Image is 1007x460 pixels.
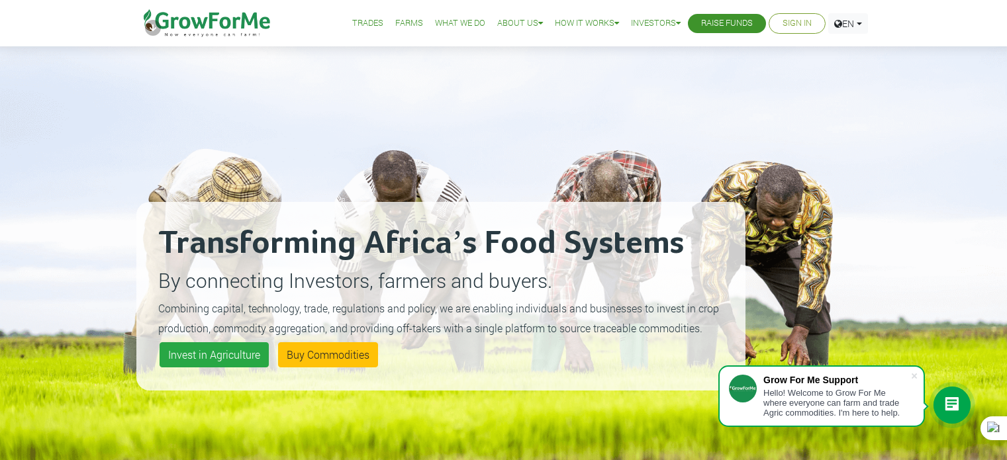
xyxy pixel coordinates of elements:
p: By connecting Investors, farmers and buyers. [158,265,724,295]
a: What We Do [435,17,485,30]
a: EN [828,13,868,34]
a: Sign In [783,17,812,30]
small: Combining capital, technology, trade, regulations and policy, we are enabling individuals and bus... [158,301,719,335]
a: Raise Funds [701,17,753,30]
a: Trades [352,17,383,30]
a: How it Works [555,17,619,30]
div: Hello! Welcome to Grow For Me where everyone can farm and trade Agric commodities. I'm here to help. [763,388,910,418]
a: Farms [395,17,423,30]
a: About Us [497,17,543,30]
a: Invest in Agriculture [160,342,269,367]
h2: Transforming Africa’s Food Systems [158,224,724,263]
a: Buy Commodities [278,342,378,367]
div: Grow For Me Support [763,375,910,385]
a: Investors [631,17,681,30]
